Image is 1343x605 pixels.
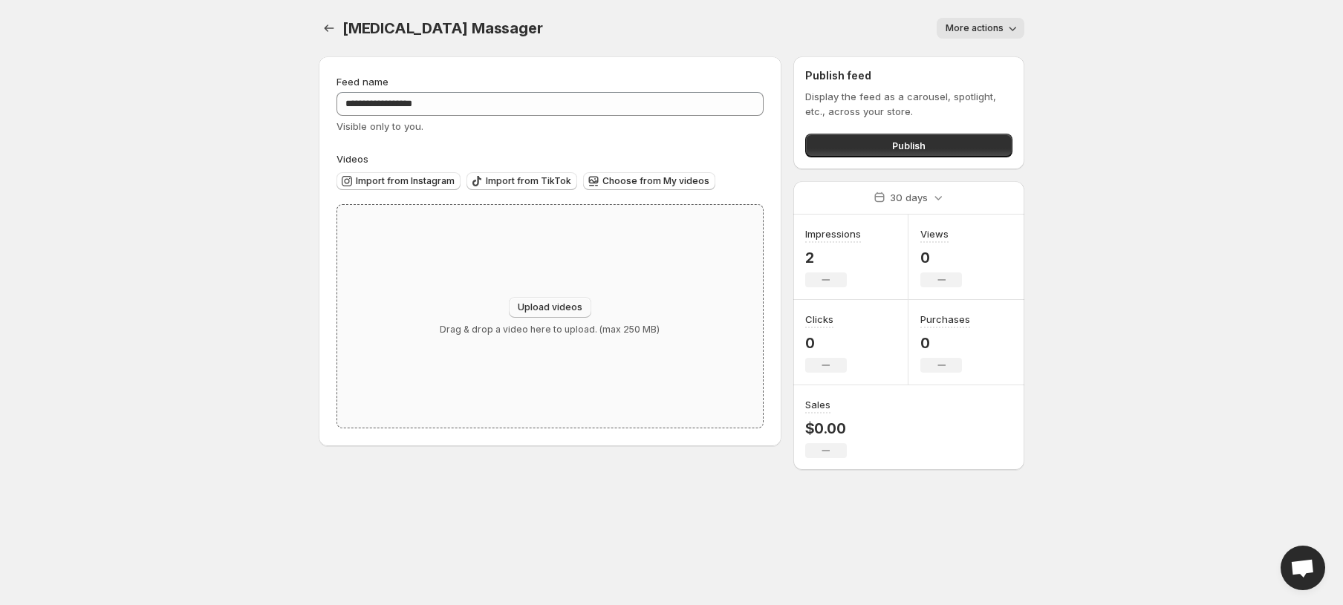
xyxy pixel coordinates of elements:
[946,22,1004,34] span: More actions
[920,249,962,266] p: 0
[892,138,926,153] span: Publish
[805,89,1012,119] p: Display the feed as a carousel, spotlight, etc., across your store.
[805,312,833,327] h3: Clicks
[518,301,582,313] span: Upload videos
[336,153,368,165] span: Videos
[509,297,591,318] button: Upload videos
[920,312,970,327] h3: Purchases
[466,172,577,190] button: Import from TikTok
[583,172,715,190] button: Choose from My videos
[336,172,461,190] button: Import from Instagram
[336,120,423,132] span: Visible only to you.
[602,175,709,187] span: Choose from My videos
[805,249,861,266] p: 2
[805,397,830,412] h3: Sales
[920,226,949,241] h3: Views
[342,19,542,37] span: [MEDICAL_DATA] Massager
[805,419,847,437] p: $0.00
[805,134,1012,157] button: Publish
[319,18,339,39] button: Settings
[805,226,861,241] h3: Impressions
[486,175,571,187] span: Import from TikTok
[937,18,1024,39] button: More actions
[336,76,388,88] span: Feed name
[356,175,455,187] span: Import from Instagram
[805,334,847,352] p: 0
[920,334,970,352] p: 0
[440,324,660,336] p: Drag & drop a video here to upload. (max 250 MB)
[890,190,928,205] p: 30 days
[1281,546,1325,590] a: Open chat
[805,68,1012,83] h2: Publish feed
